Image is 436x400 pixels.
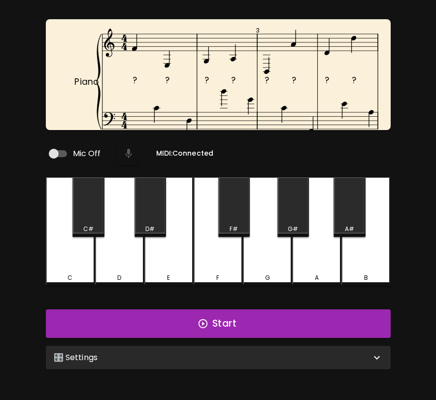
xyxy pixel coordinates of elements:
[230,225,238,233] div: F#
[165,74,169,86] text: ?
[117,273,121,282] div: D
[54,352,98,364] p: 🎛️ Settings
[156,148,213,159] h6: MIDI: Connected
[132,74,136,86] text: ?
[345,225,354,233] div: A#
[364,273,368,282] div: B
[204,74,208,86] text: ?
[265,74,269,86] text: ?
[291,74,296,86] text: ?
[325,74,329,86] text: ?
[83,225,94,233] div: C#
[288,225,298,233] div: G#
[352,74,356,86] text: ?
[315,273,319,282] div: A
[265,273,270,282] div: G
[73,148,101,160] span: Mic Off
[46,309,391,338] button: Start
[145,225,155,233] div: D#
[46,346,391,369] div: 🎛️ Settings
[231,74,235,86] text: ?
[255,26,259,34] text: 3
[216,273,219,282] div: F
[74,76,99,88] text: Piano
[167,273,170,282] div: E
[67,273,72,282] div: C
